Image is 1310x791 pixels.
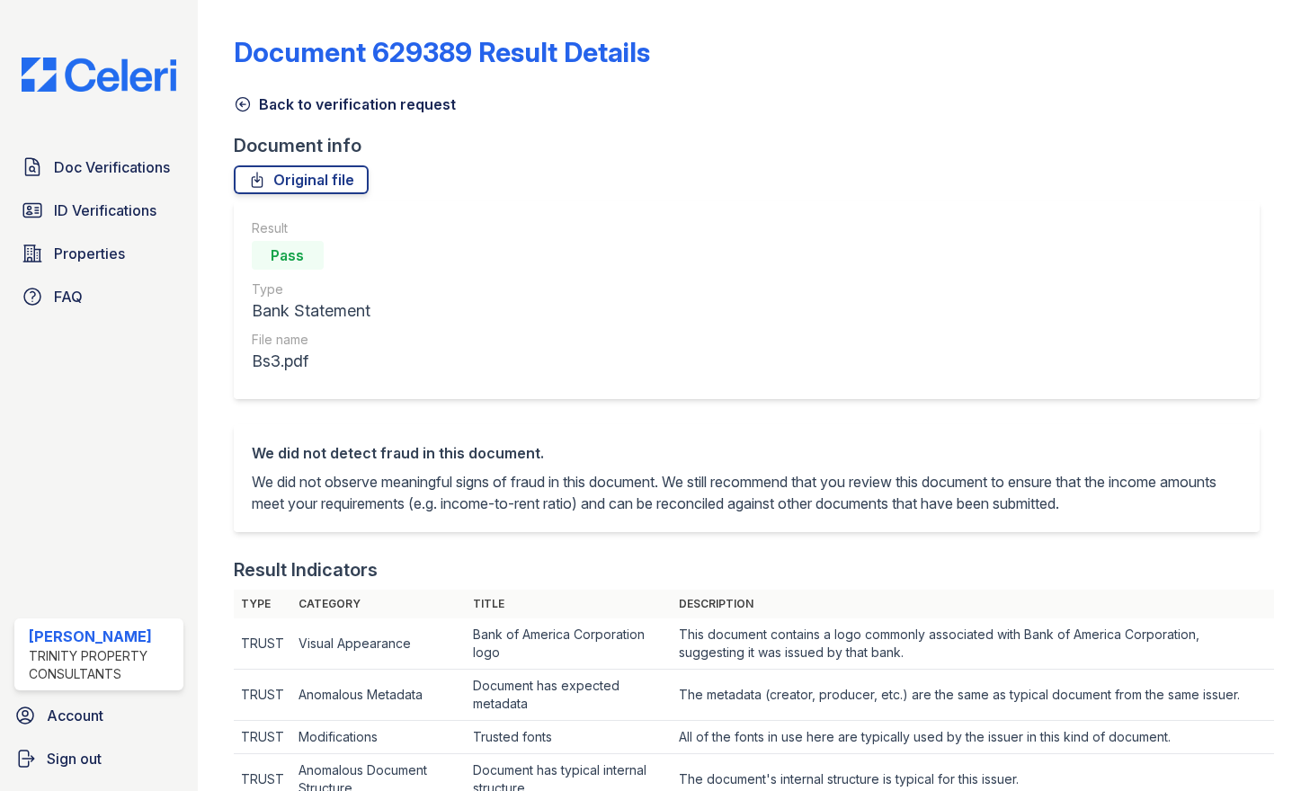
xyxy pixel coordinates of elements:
[672,618,1274,670] td: This document contains a logo commonly associated with Bank of America Corporation, suggesting it...
[47,748,102,769] span: Sign out
[234,557,378,582] div: Result Indicators
[466,670,672,721] td: Document has expected metadata
[234,618,291,670] td: TRUST
[29,626,176,647] div: [PERSON_NAME]
[291,590,467,618] th: Category
[234,133,1274,158] div: Document info
[252,331,370,349] div: File name
[672,721,1274,754] td: All of the fonts in use here are typically used by the issuer in this kind of document.
[234,721,291,754] td: TRUST
[7,698,191,733] a: Account
[252,241,324,270] div: Pass
[29,647,176,683] div: Trinity Property Consultants
[252,471,1242,514] p: We did not observe meaningful signs of fraud in this document. We still recommend that you review...
[234,93,456,115] a: Back to verification request
[234,165,369,194] a: Original file
[47,705,103,726] span: Account
[291,618,467,670] td: Visual Appearance
[54,156,170,178] span: Doc Verifications
[54,286,83,307] span: FAQ
[466,618,672,670] td: Bank of America Corporation logo
[234,670,291,721] td: TRUST
[252,280,370,298] div: Type
[54,200,156,221] span: ID Verifications
[7,741,191,777] a: Sign out
[291,670,467,721] td: Anomalous Metadata
[672,590,1274,618] th: Description
[252,349,370,374] div: Bs3.pdf
[7,58,191,92] img: CE_Logo_Blue-a8612792a0a2168367f1c8372b55b34899dd931a85d93a1a3d3e32e68fde9ad4.png
[234,36,650,68] a: Document 629389 Result Details
[291,721,467,754] td: Modifications
[54,243,125,264] span: Properties
[466,721,672,754] td: Trusted fonts
[672,670,1274,721] td: The metadata (creator, producer, etc.) are the same as typical document from the same issuer.
[14,279,183,315] a: FAQ
[252,442,1242,464] div: We did not detect fraud in this document.
[1234,719,1292,773] iframe: chat widget
[252,219,370,237] div: Result
[234,590,291,618] th: Type
[14,236,183,271] a: Properties
[14,149,183,185] a: Doc Verifications
[252,298,370,324] div: Bank Statement
[466,590,672,618] th: Title
[14,192,183,228] a: ID Verifications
